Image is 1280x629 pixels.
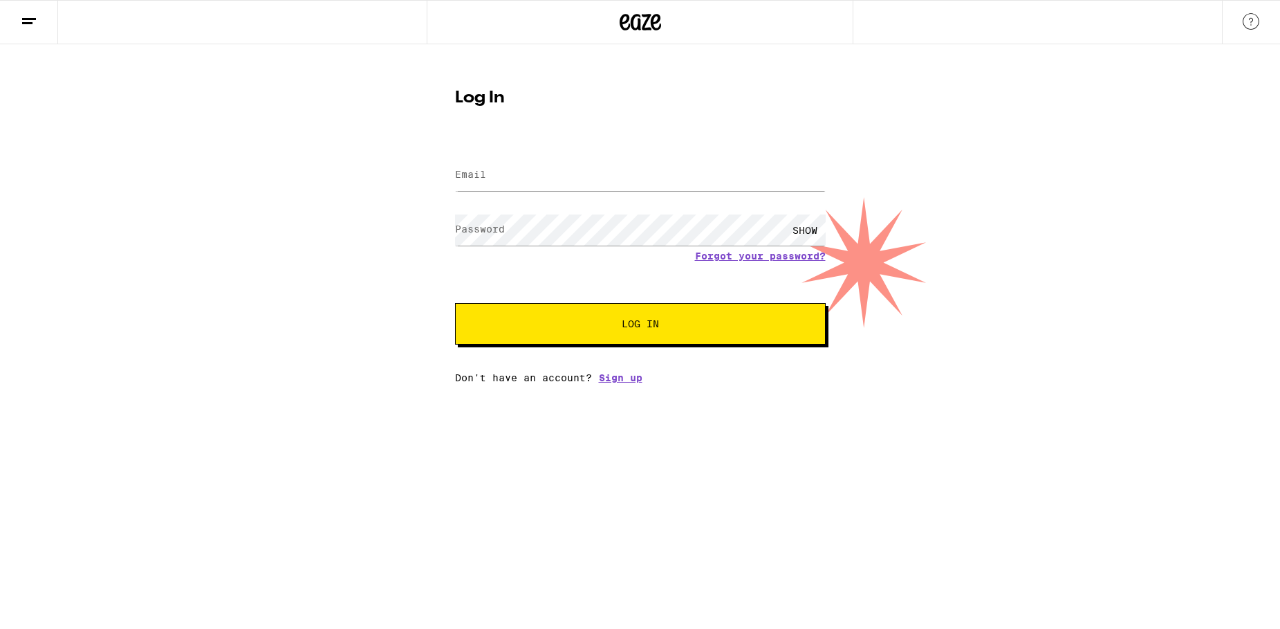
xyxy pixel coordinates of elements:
[599,372,642,383] a: Sign up
[455,160,826,191] input: Email
[455,224,505,235] label: Password
[455,90,826,107] h1: Log In
[622,319,659,329] span: Log In
[455,372,826,383] div: Don't have an account?
[455,303,826,345] button: Log In
[784,215,826,246] div: SHOW
[695,250,826,262] a: Forgot your password?
[455,169,486,180] label: Email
